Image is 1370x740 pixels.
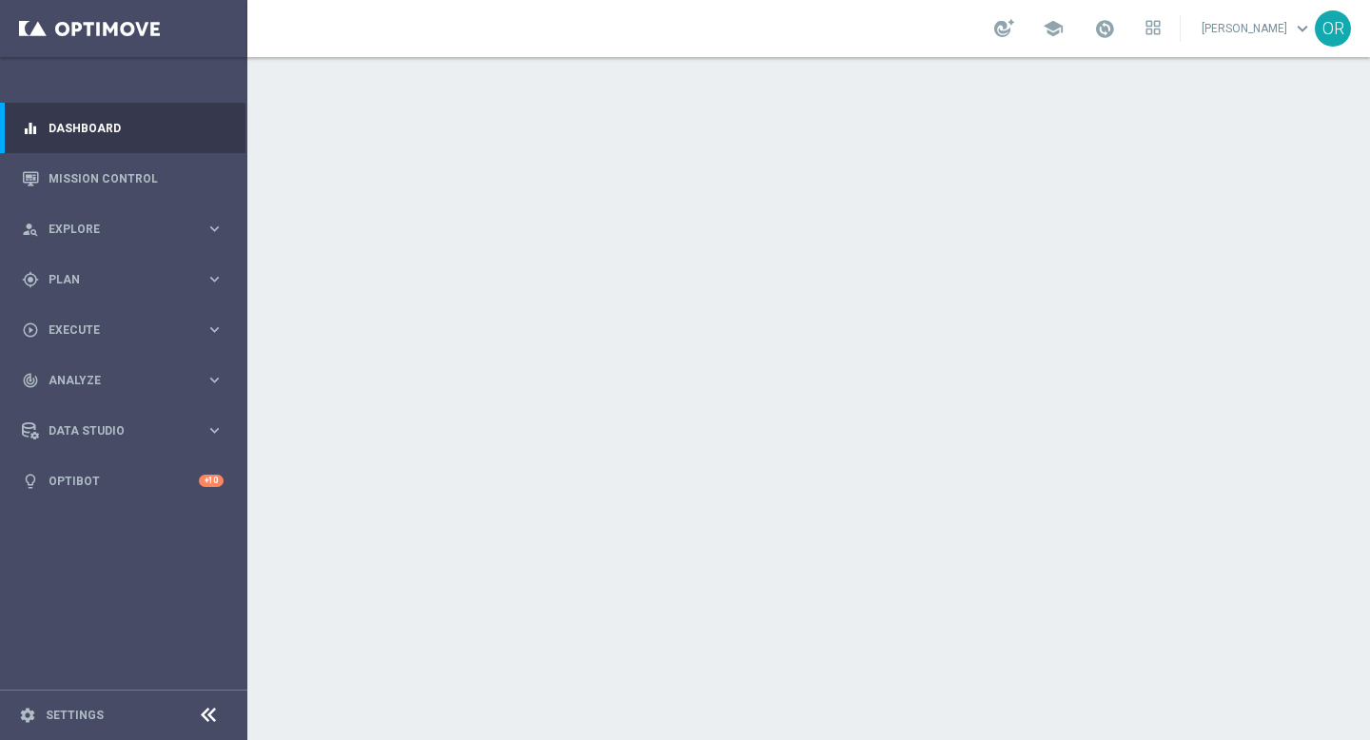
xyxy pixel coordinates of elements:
i: gps_fixed [22,271,39,288]
div: Plan [22,271,205,288]
span: Plan [49,274,205,285]
a: Dashboard [49,103,224,153]
i: keyboard_arrow_right [205,220,224,238]
span: Explore [49,224,205,235]
div: Data Studio [22,422,205,439]
div: OR [1315,10,1351,47]
i: lightbulb [22,473,39,490]
div: Mission Control [22,153,224,204]
div: Explore [22,221,205,238]
i: keyboard_arrow_right [205,270,224,288]
div: Dashboard [22,103,224,153]
i: track_changes [22,372,39,389]
i: keyboard_arrow_right [205,421,224,439]
i: keyboard_arrow_right [205,371,224,389]
i: keyboard_arrow_right [205,321,224,339]
button: gps_fixed Plan keyboard_arrow_right [21,272,225,287]
button: person_search Explore keyboard_arrow_right [21,222,225,237]
button: Data Studio keyboard_arrow_right [21,423,225,438]
i: play_circle_outline [22,321,39,339]
i: settings [19,707,36,724]
i: equalizer [22,120,39,137]
button: play_circle_outline Execute keyboard_arrow_right [21,322,225,338]
span: school [1043,18,1064,39]
span: Analyze [49,375,205,386]
button: equalizer Dashboard [21,121,225,136]
a: [PERSON_NAME]keyboard_arrow_down [1200,14,1315,43]
div: Analyze [22,372,205,389]
div: +10 [199,475,224,487]
span: keyboard_arrow_down [1292,18,1313,39]
a: Mission Control [49,153,224,204]
a: Optibot [49,456,199,506]
div: Execute [22,321,205,339]
a: Settings [46,710,104,721]
button: Mission Control [21,171,225,186]
span: Execute [49,324,205,336]
div: Optibot [22,456,224,506]
button: lightbulb Optibot +10 [21,474,225,489]
i: person_search [22,221,39,238]
button: track_changes Analyze keyboard_arrow_right [21,373,225,388]
span: Data Studio [49,425,205,437]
